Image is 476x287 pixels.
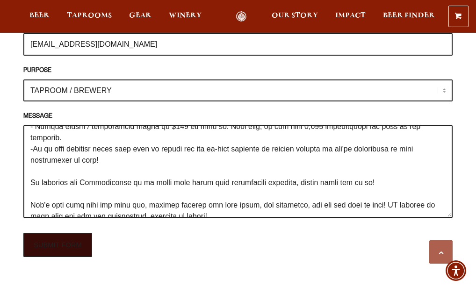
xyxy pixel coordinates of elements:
[23,11,56,22] a: Beer
[329,11,372,22] a: Impact
[163,11,208,22] a: Winery
[377,11,441,22] a: Beer Finder
[23,112,453,122] label: MESSAGE
[272,12,318,19] span: Our Story
[446,260,466,281] div: Accessibility Menu
[29,12,50,19] span: Beer
[123,11,158,22] a: Gear
[129,12,151,19] span: Gear
[23,233,92,257] input: SUBMIT FORM
[169,12,202,19] span: Winery
[67,12,112,19] span: Taprooms
[429,240,453,264] a: Scroll to top
[61,11,118,22] a: Taprooms
[266,11,324,22] a: Our Story
[224,11,259,22] a: Odell Home
[383,12,435,19] span: Beer Finder
[335,12,366,19] span: Impact
[23,66,453,76] label: PURPOSE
